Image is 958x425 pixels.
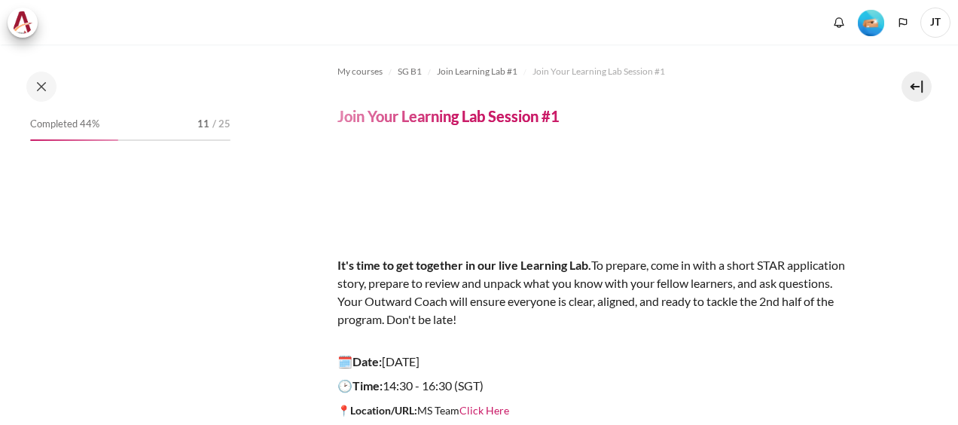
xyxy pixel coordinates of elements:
[437,63,517,81] a: Join Learning Lab #1
[459,404,509,417] a: Click Here
[920,8,950,38] a: User menu
[337,353,851,371] p: [DATE]
[532,63,665,81] a: Join Your Learning Lab Session #1
[12,11,33,34] img: Architeck
[398,65,422,78] span: SG B1
[337,258,591,272] strong: It's time to get together in our live Learning Lab.
[197,117,209,132] span: 11
[337,404,417,417] strong: 📍Location/URL:
[858,10,884,36] img: Level #2
[8,8,45,38] a: Architeck Architeck
[383,378,484,393] span: 14:30 - 16:30 (SGT)
[437,65,517,78] span: Join Learning Lab #1
[337,65,383,78] span: My courses
[30,139,118,141] div: 44%
[920,8,950,38] span: JT
[337,354,382,368] strong: 🗓️Date:
[30,117,99,132] span: Completed 44%
[337,238,851,347] p: To prepare, come in with a short STAR application story, prepare to review and unpack what you kn...
[892,11,914,34] button: Languages
[337,106,560,126] h4: Join Your Learning Lab Session #1
[337,63,383,81] a: My courses
[337,378,383,393] strong: 🕑Time:
[117,8,215,38] a: Reports & Analytics
[828,11,850,34] div: Show notification window with no new notifications
[212,117,230,132] span: / 25
[852,8,890,36] a: Level #2
[53,8,113,38] a: My courses
[858,8,884,36] div: Level #2
[532,65,665,78] span: Join Your Learning Lab Session #1
[337,60,851,84] nav: Navigation bar
[417,404,509,417] span: MS Team
[398,63,422,81] a: SG B1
